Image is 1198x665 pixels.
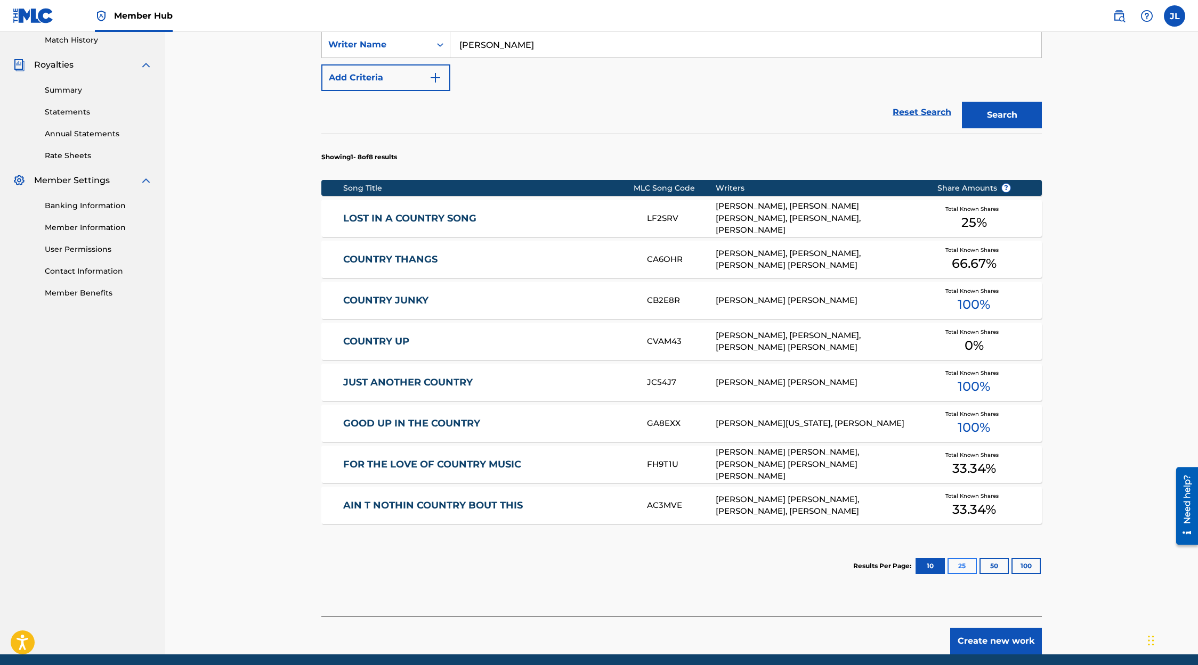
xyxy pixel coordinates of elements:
a: Banking Information [45,200,152,211]
div: [PERSON_NAME][US_STATE], [PERSON_NAME] [716,417,921,430]
img: search [1113,10,1126,22]
img: Top Rightsholder [95,10,108,22]
button: Create new work [950,628,1042,654]
div: JC54J7 [647,376,715,389]
div: CVAM43 [647,335,715,348]
div: AC3MVE [647,499,715,512]
a: JUST ANOTHER COUNTRY [343,376,633,389]
div: [PERSON_NAME] [PERSON_NAME] [716,376,921,389]
div: [PERSON_NAME] [PERSON_NAME] [716,294,921,307]
span: Member Settings [34,174,110,187]
img: expand [140,174,152,187]
iframe: Resource Center [1168,463,1198,549]
button: Search [962,102,1042,128]
a: User Permissions [45,244,152,255]
div: Writer Name [328,38,424,51]
div: Help [1136,5,1157,27]
div: CA6OHR [647,253,715,266]
a: Match History [45,35,152,46]
a: GOOD UP IN THE COUNTRY [343,417,633,430]
span: 25 % [961,213,987,232]
a: Summary [45,85,152,96]
span: Total Known Shares [945,451,1003,459]
button: Add Criteria [321,64,450,91]
span: Total Known Shares [945,492,1003,500]
span: ? [1002,184,1010,192]
span: Total Known Shares [945,246,1003,254]
a: Public Search [1108,5,1130,27]
p: Showing 1 - 8 of 8 results [321,152,397,162]
span: 100 % [958,377,990,396]
span: Total Known Shares [945,410,1003,418]
span: 66.67 % [952,254,997,273]
div: User Menu [1164,5,1185,27]
button: 100 [1011,558,1041,574]
iframe: Chat Widget [1145,614,1198,665]
img: MLC Logo [13,8,54,23]
div: FH9T1U [647,458,715,471]
div: [PERSON_NAME], [PERSON_NAME], [PERSON_NAME] [PERSON_NAME] [716,330,921,354]
p: Results Per Page: [853,561,914,571]
div: GA8EXX [647,417,715,430]
span: Royalties [34,59,74,71]
span: Total Known Shares [945,287,1003,295]
a: Reset Search [887,101,957,124]
a: COUNTRY JUNKY [343,294,633,307]
a: Rate Sheets [45,150,152,161]
img: Member Settings [13,174,26,187]
img: help [1140,10,1153,22]
a: COUNTRY UP [343,335,633,348]
span: Member Hub [114,10,173,22]
span: Share Amounts [937,183,1011,194]
img: Royalties [13,59,26,71]
span: 100 % [958,418,990,437]
a: LOST IN A COUNTRY SONG [343,212,633,225]
button: 50 [980,558,1009,574]
a: Statements [45,106,152,118]
a: Member Benefits [45,288,152,299]
span: 33.34 % [952,459,996,478]
a: FOR THE LOVE OF COUNTRY MUSIC [343,458,633,471]
img: 9d2ae6d4665cec9f34b9.svg [429,71,442,84]
div: CB2E8R [647,294,715,307]
div: Writers [716,183,921,194]
button: 25 [948,558,977,574]
div: Song Title [343,183,634,194]
div: [PERSON_NAME] [PERSON_NAME], [PERSON_NAME], [PERSON_NAME] [716,494,921,518]
span: 0 % [965,336,984,355]
span: Total Known Shares [945,328,1003,336]
a: AIN T NOTHIN COUNTRY BOUT THIS [343,499,633,512]
span: 33.34 % [952,500,996,519]
div: Drag [1148,625,1154,656]
button: 10 [916,558,945,574]
a: Contact Information [45,266,152,277]
a: COUNTRY THANGS [343,253,633,266]
span: Total Known Shares [945,369,1003,377]
a: Annual Statements [45,128,152,139]
a: Member Information [45,222,152,233]
div: [PERSON_NAME] [PERSON_NAME], [PERSON_NAME] [PERSON_NAME] [PERSON_NAME] [716,446,921,482]
div: MLC Song Code [634,183,716,194]
div: [PERSON_NAME], [PERSON_NAME] [PERSON_NAME], [PERSON_NAME], [PERSON_NAME] [716,200,921,236]
img: expand [140,59,152,71]
span: Total Known Shares [945,205,1003,213]
div: [PERSON_NAME], [PERSON_NAME], [PERSON_NAME] [PERSON_NAME] [716,248,921,272]
span: 100 % [958,295,990,314]
div: LF2SRV [647,212,715,225]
